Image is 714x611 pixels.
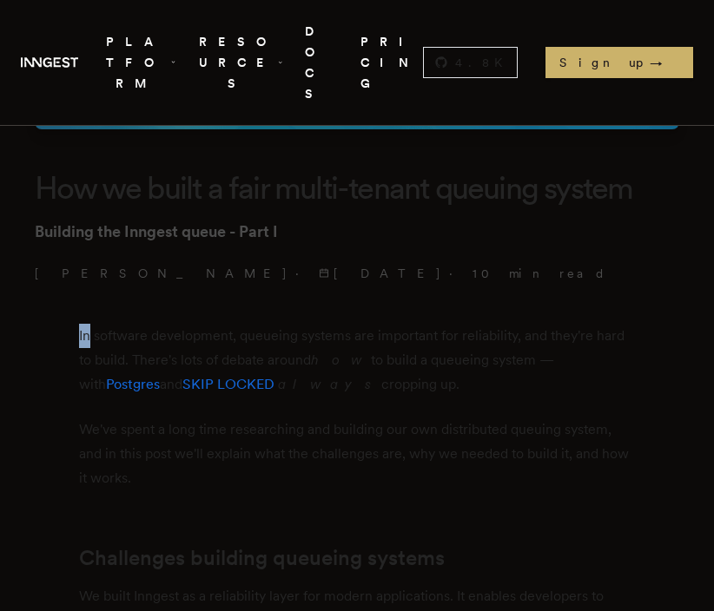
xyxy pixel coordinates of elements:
[182,376,274,392] a: SKIP LOCKED
[197,21,283,104] button: RESOURCES
[35,265,679,282] p: · ·
[35,220,679,244] p: Building the Inngest queue - Part I
[99,31,176,95] span: PLATFORM
[35,171,679,206] h1: How we built a fair multi-tenant queuing system
[106,376,160,392] a: Postgres
[545,47,693,78] a: Sign up
[79,546,635,570] h2: Challenges building queueing systems
[79,417,635,490] p: We've spent a long time researching and building our own distributed queuing system, and in this ...
[650,54,679,71] span: →
[99,21,176,104] button: PLATFORM
[79,324,635,397] p: In software development, queueing systems are important for reliability, and they're hard to buil...
[455,54,513,71] span: 4.8 K
[311,351,371,368] em: how
[197,31,283,95] span: RESOURCES
[278,376,381,392] em: always
[35,265,288,282] a: [PERSON_NAME]
[319,265,442,282] span: [DATE]
[473,265,606,282] span: 10 min read
[305,21,340,104] a: DOCS
[360,21,423,104] a: PRICING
